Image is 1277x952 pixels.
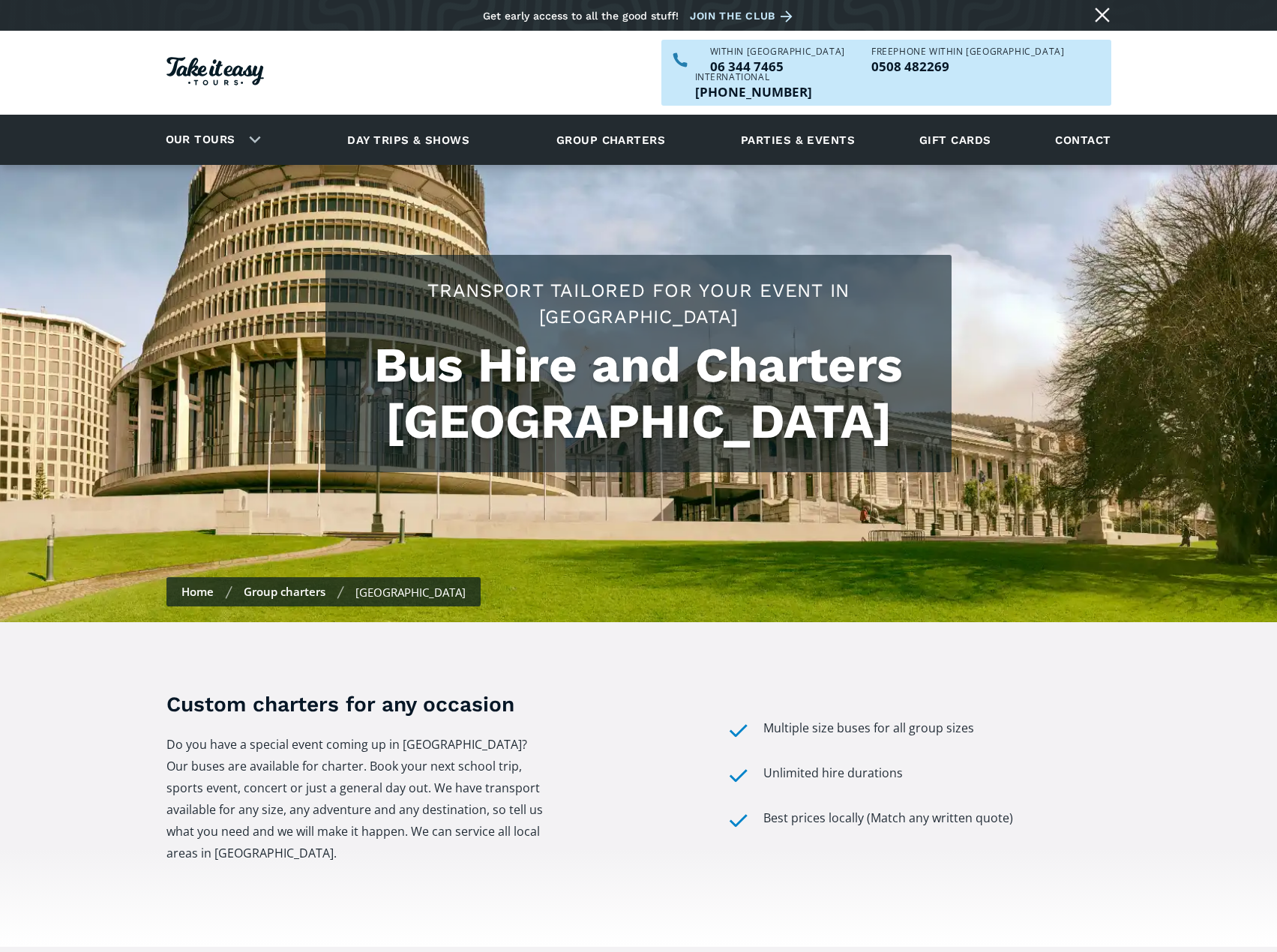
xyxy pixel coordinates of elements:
a: Gift cards [912,119,999,160]
img: Take it easy Tours logo [166,57,264,85]
a: Home [181,584,214,599]
a: Call us outside of NZ on +6463447465 [695,85,812,98]
a: Group charters [244,584,325,599]
div: Multiple size buses for all group sizes [763,717,974,744]
a: Call us freephone within NZ on 0508482269 [871,60,1064,73]
div: WITHIN [GEOGRAPHIC_DATA] [710,47,845,56]
div: Unlimited hire durations [763,762,903,789]
a: Call us within NZ on 063447465 [710,60,845,73]
div: International [695,73,812,82]
a: Group charters [538,119,684,160]
h1: Bus Hire and Charters [GEOGRAPHIC_DATA] [340,337,937,450]
a: Homepage [166,49,264,97]
a: Contact [1048,119,1118,160]
p: [PHONE_NUMBER] [695,85,812,98]
a: Join the club [690,7,798,25]
a: Day trips & shows [328,119,488,160]
div: Best prices locally (Match any written quote) [763,807,1013,834]
h2: Transport tailored for your event in [GEOGRAPHIC_DATA] [340,277,937,330]
div: [GEOGRAPHIC_DATA] [355,585,466,600]
a: Our tours [154,122,247,157]
a: Close message [1090,3,1114,27]
p: Do you have a special event coming up in [GEOGRAPHIC_DATA]? Our buses are available for charter. ... [166,734,551,864]
p: 06 344 7465 [710,60,845,73]
a: Parties & events [733,119,862,160]
p: 0508 482269 [871,60,1064,73]
div: Freephone WITHIN [GEOGRAPHIC_DATA] [871,47,1064,56]
h3: Custom charters for any occasion [166,690,551,719]
div: Get early access to all the good stuff! [483,10,679,22]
